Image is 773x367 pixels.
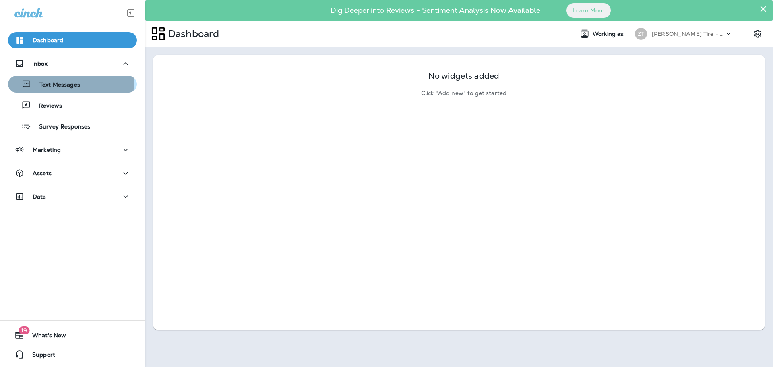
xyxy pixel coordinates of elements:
[635,28,647,40] div: ZT
[165,28,219,40] p: Dashboard
[8,118,137,135] button: Survey Responses
[31,81,80,89] p: Text Messages
[8,56,137,72] button: Inbox
[307,9,564,12] p: Dig Deeper into Reviews - Sentiment Analysis Now Available
[8,327,137,343] button: 19What's New
[428,73,499,79] p: No widgets added
[759,2,767,15] button: Close
[33,170,52,176] p: Assets
[32,60,48,67] p: Inbox
[31,123,90,131] p: Survey Responses
[24,351,55,361] span: Support
[8,97,137,114] button: Reviews
[8,142,137,158] button: Marketing
[8,346,137,363] button: Support
[31,102,62,110] p: Reviews
[8,165,137,181] button: Assets
[33,193,46,200] p: Data
[19,326,29,334] span: 19
[24,332,66,342] span: What's New
[8,76,137,93] button: Text Messages
[33,37,63,44] p: Dashboard
[750,27,765,41] button: Settings
[33,147,61,153] p: Marketing
[8,32,137,48] button: Dashboard
[566,3,611,18] button: Learn More
[120,5,142,21] button: Collapse Sidebar
[593,31,627,37] span: Working as:
[421,90,506,97] p: Click "Add new" to get started
[8,189,137,205] button: Data
[652,31,724,37] p: [PERSON_NAME] Tire - [PERSON_NAME]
